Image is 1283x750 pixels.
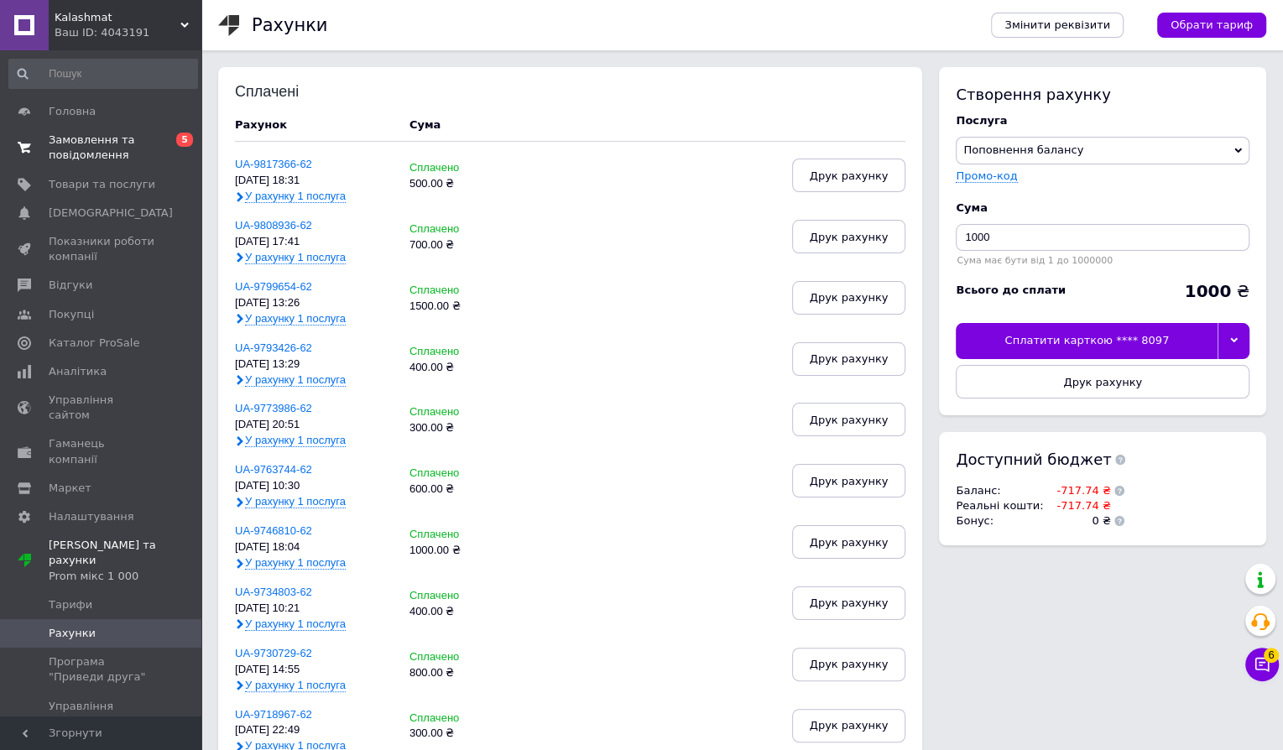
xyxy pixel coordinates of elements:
span: Маркет [49,481,91,496]
button: Друк рахунку [956,365,1249,398]
span: У рахунку 1 послуга [245,434,346,447]
div: [DATE] 13:29 [235,358,393,371]
div: 1500.00 ₴ [409,300,517,313]
span: У рахунку 1 послуга [245,679,346,692]
td: -717.74 ₴ [1048,483,1111,498]
button: Друк рахунку [792,648,906,681]
button: Друк рахунку [792,525,906,559]
a: UA-9734803-62 [235,586,312,598]
div: [DATE] 17:41 [235,236,393,248]
span: Налаштування [49,509,134,524]
div: Сплачено [409,284,517,297]
div: 700.00 ₴ [409,239,517,252]
div: Cума [956,201,1249,216]
span: У рахунку 1 послуга [245,556,346,570]
span: У рахунку 1 послуга [245,190,346,203]
span: Друк рахунку [810,231,889,243]
div: Сплачено [409,712,517,725]
input: Введіть суму [956,224,1249,251]
div: [DATE] 18:04 [235,541,393,554]
span: Відгуки [49,278,92,293]
span: Тарифи [49,597,92,612]
span: Управління картами [49,699,155,729]
span: Рахунки [49,626,96,641]
span: Аналітика [49,364,107,379]
span: Обрати тариф [1171,18,1253,33]
div: ₴ [1184,283,1249,299]
div: Сума має бути від 1 до 1000000 [956,255,1249,266]
div: 400.00 ₴ [409,606,517,618]
div: Сплачено [409,162,517,174]
span: У рахунку 1 послуга [245,373,346,387]
span: Друк рахунку [810,169,889,182]
div: [DATE] 14:55 [235,664,393,676]
span: Друк рахунку [1063,376,1142,388]
a: UA-9808936-62 [235,219,312,232]
div: [DATE] 13:26 [235,297,393,310]
a: UA-9718967-62 [235,708,312,721]
div: Сплачено [409,406,517,419]
span: Друк рахунку [810,719,889,732]
button: Друк рахунку [792,281,906,315]
div: 1000.00 ₴ [409,544,517,557]
span: У рахунку 1 послуга [245,312,346,326]
div: Рахунок [235,117,393,133]
h1: Рахунки [252,15,327,35]
td: Бонус : [956,513,1047,529]
a: UA-9773986-62 [235,402,312,414]
span: Друк рахунку [810,291,889,304]
span: Kalashmat [55,10,180,25]
div: Сплачено [409,651,517,664]
div: Cума [409,117,441,133]
span: У рахунку 1 послуга [245,495,346,508]
button: Друк рахунку [792,586,906,620]
button: Чат з покупцем6 [1245,648,1279,681]
span: Показники роботи компанії [49,234,155,264]
button: Друк рахунку [792,709,906,742]
div: Сплачено [409,346,517,358]
td: -717.74 ₴ [1048,498,1111,513]
span: Друк рахунку [810,352,889,365]
label: Промо-код [956,169,1017,182]
input: Пошук [8,59,198,89]
b: 1000 [1184,281,1231,301]
span: [PERSON_NAME] та рахунки [49,538,201,584]
span: Друк рахунку [810,658,889,670]
div: [DATE] 10:21 [235,602,393,615]
span: Друк рахунку [810,475,889,487]
div: 300.00 ₴ [409,727,517,740]
span: Поповнення балансу [963,143,1083,156]
a: UA-9763744-62 [235,463,312,476]
span: Покупці [49,307,94,322]
span: Товари та послуги [49,177,155,192]
div: 300.00 ₴ [409,422,517,435]
span: У рахунку 1 послуга [245,251,346,264]
span: 5 [176,133,193,147]
td: 0 ₴ [1048,513,1111,529]
span: Програма "Приведи друга" [49,654,155,685]
span: Змінити реквізити [1004,18,1110,33]
span: [DEMOGRAPHIC_DATA] [49,206,173,221]
span: Доступний бюджет [956,449,1111,470]
div: [DATE] 22:49 [235,724,393,737]
div: 800.00 ₴ [409,667,517,680]
a: UA-9730729-62 [235,647,312,659]
button: Друк рахунку [792,220,906,253]
div: Ваш ID: 4043191 [55,25,201,40]
span: Гаманець компанії [49,436,155,466]
button: Друк рахунку [792,342,906,376]
span: Замовлення та повідомлення [49,133,155,163]
td: Баланс : [956,483,1047,498]
div: 500.00 ₴ [409,178,517,190]
span: Каталог ProSale [49,336,139,351]
div: Сплачено [409,529,517,541]
span: Друк рахунку [810,536,889,549]
a: Обрати тариф [1157,13,1266,38]
div: Prom мікс 1 000 [49,569,201,584]
td: Реальні кошти : [956,498,1047,513]
button: Друк рахунку [792,159,906,192]
button: Друк рахунку [792,464,906,497]
span: Управління сайтом [49,393,155,423]
span: Друк рахунку [810,596,889,609]
div: [DATE] 18:31 [235,174,393,187]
